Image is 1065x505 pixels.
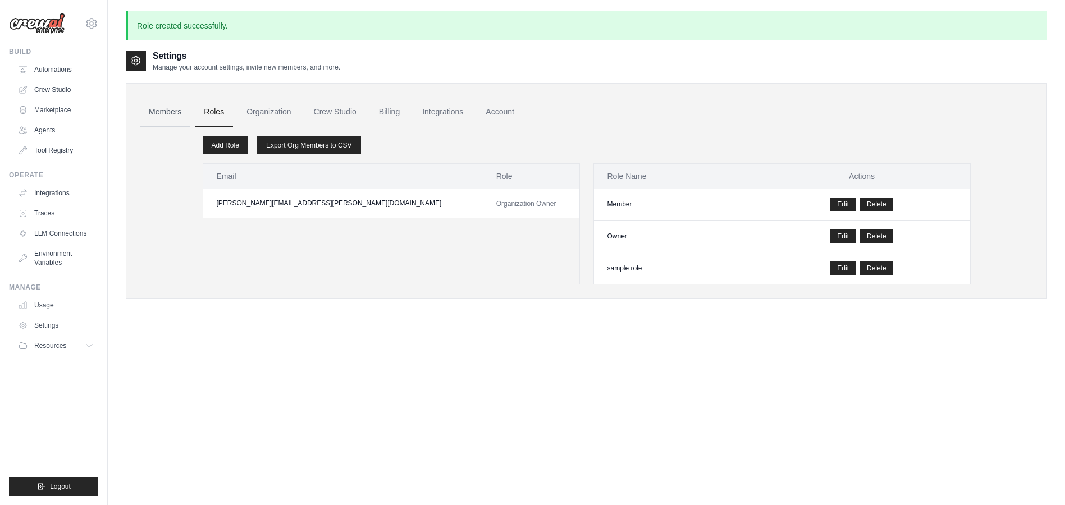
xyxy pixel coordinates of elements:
[50,482,71,491] span: Logout
[413,97,472,127] a: Integrations
[830,198,856,211] a: Edit
[594,221,754,252] td: Owner
[126,11,1047,40] p: Role created successfully.
[140,97,190,127] a: Members
[237,97,300,127] a: Organization
[13,61,98,79] a: Automations
[13,337,98,355] button: Resources
[830,229,856,243] a: Edit
[13,141,98,159] a: Tool Registry
[860,229,893,243] button: Delete
[13,204,98,222] a: Traces
[13,224,98,242] a: LLM Connections
[13,81,98,99] a: Crew Studio
[203,164,483,189] th: Email
[483,164,579,189] th: Role
[153,49,340,63] h2: Settings
[594,189,754,221] td: Member
[477,97,523,127] a: Account
[195,97,233,127] a: Roles
[9,13,65,34] img: Logo
[13,121,98,139] a: Agents
[594,252,754,284] td: sample role
[9,171,98,180] div: Operate
[153,63,340,72] p: Manage your account settings, invite new members, and more.
[13,101,98,119] a: Marketplace
[9,283,98,292] div: Manage
[9,47,98,56] div: Build
[13,245,98,272] a: Environment Variables
[305,97,365,127] a: Crew Studio
[9,477,98,496] button: Logout
[496,200,556,208] span: Organization Owner
[203,136,248,154] a: Add Role
[13,296,98,314] a: Usage
[370,97,409,127] a: Billing
[203,189,483,218] td: [PERSON_NAME][EMAIL_ADDRESS][PERSON_NAME][DOMAIN_NAME]
[257,136,361,154] a: Export Org Members to CSV
[830,261,856,275] a: Edit
[34,341,66,350] span: Resources
[594,164,754,189] th: Role Name
[13,316,98,334] a: Settings
[754,164,970,189] th: Actions
[13,184,98,202] a: Integrations
[860,198,893,211] button: Delete
[860,261,893,275] button: Delete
